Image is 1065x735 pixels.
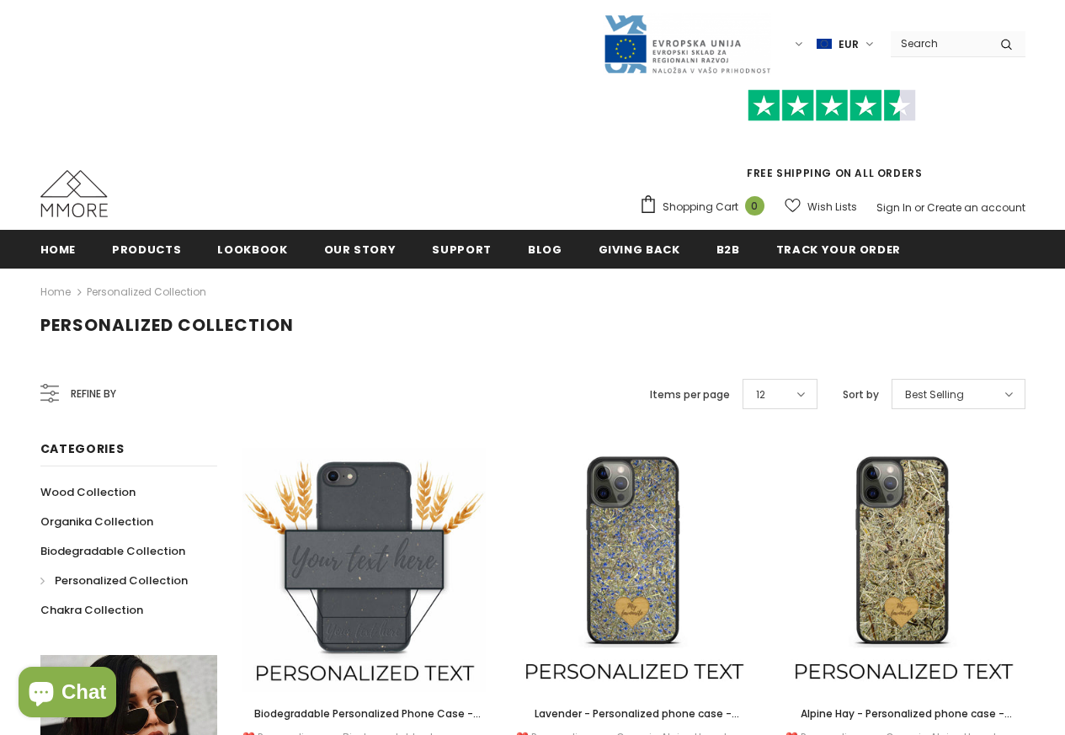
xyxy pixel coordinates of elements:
span: support [432,242,492,258]
label: Items per page [650,386,730,403]
span: Track your order [776,242,901,258]
span: Giving back [599,242,680,258]
span: 12 [756,386,765,403]
span: Lookbook [217,242,287,258]
label: Sort by [843,386,879,403]
img: Javni Razpis [603,13,771,75]
a: Lavender - Personalized phone case - Personalized gift [512,705,756,723]
a: Shopping Cart 0 [639,194,773,220]
a: Our Story [324,230,397,268]
a: Chakra Collection [40,595,143,625]
span: Organika Collection [40,514,153,530]
span: Biodegradable Collection [40,543,185,559]
a: Home [40,230,77,268]
a: Organika Collection [40,507,153,536]
span: Our Story [324,242,397,258]
a: B2B [716,230,740,268]
a: Personalized Collection [87,285,206,299]
span: EUR [839,36,859,53]
input: Search Site [891,31,988,56]
a: support [432,230,492,268]
a: Blog [528,230,562,268]
a: Biodegradable Collection [40,536,185,566]
a: Home [40,282,71,302]
inbox-online-store-chat: Shopify online store chat [13,667,121,722]
span: Home [40,242,77,258]
a: Create an account [927,200,1025,215]
a: Javni Razpis [603,36,771,51]
a: Sign In [876,200,912,215]
iframe: Customer reviews powered by Trustpilot [639,121,1025,165]
span: or [914,200,924,215]
span: FREE SHIPPING ON ALL ORDERS [639,97,1025,180]
span: Categories [40,440,125,457]
a: Giving back [599,230,680,268]
a: Lookbook [217,230,287,268]
span: Products [112,242,181,258]
a: Track your order [776,230,901,268]
span: Blog [528,242,562,258]
span: Chakra Collection [40,602,143,618]
span: Wood Collection [40,484,136,500]
a: Personalized Collection [40,566,188,595]
span: Personalized Collection [55,573,188,589]
span: Shopping Cart [663,199,738,216]
a: Alpine Hay - Personalized phone case - Personalized gift [781,705,1025,723]
span: Refine by [71,385,116,403]
span: Best Selling [905,386,964,403]
img: MMORE Cases [40,170,108,217]
span: B2B [716,242,740,258]
a: Products [112,230,181,268]
a: Wood Collection [40,477,136,507]
a: Wish Lists [785,192,857,221]
span: 0 [745,196,764,216]
span: Wish Lists [807,199,857,216]
img: Trust Pilot Stars [748,89,916,122]
span: Personalized Collection [40,313,294,337]
a: Biodegradable Personalized Phone Case - Black [242,705,487,723]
